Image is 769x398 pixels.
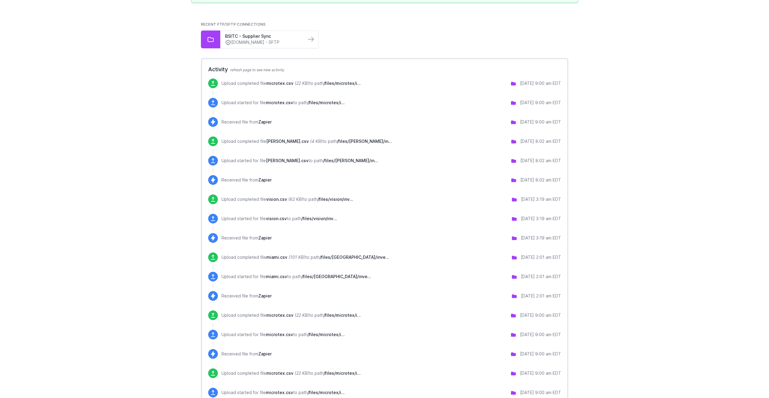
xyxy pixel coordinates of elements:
[221,100,345,106] p: Upload started for file to path
[266,274,287,279] span: miami.csv
[258,119,272,124] span: Zapier
[221,312,361,318] p: Upload completed file to path
[201,22,568,27] h2: Recent FTP/SFTP Connections
[221,332,345,338] p: Upload started for file to path
[308,390,345,395] span: /files/microtex/inventory/
[302,274,371,279] span: /files/miami/inventory/
[318,197,353,202] span: /files/vision/inventory
[221,119,272,125] p: Received file from
[221,254,389,260] p: Upload completed file to path
[230,68,284,72] span: refresh page to see new activity
[221,158,378,164] p: Upload started for file to path
[308,332,345,337] span: /files/microtex/inventory/
[295,313,309,318] i: (22 KB)
[221,370,361,376] p: Upload completed file to path
[521,293,561,299] div: [DATE] 2:01 am EDT
[324,371,361,376] span: /files/microtex/inventory/
[520,351,561,357] div: [DATE] 9:00 am EDT
[301,216,337,221] span: /files/vision/inventory
[266,81,293,86] span: microtex.csv
[520,100,561,106] div: [DATE] 9:00 am EDT
[221,293,272,299] p: Received file from
[266,313,293,318] span: microtex.csv
[266,332,293,337] span: microtex.csv
[520,370,561,376] div: [DATE] 9:00 am EDT
[208,65,561,74] h2: Activity
[320,255,389,260] span: /files/miami/inventory/
[520,390,561,396] div: [DATE] 9:00 am EDT
[221,80,361,86] p: Upload completed file to path
[521,216,561,222] div: [DATE] 3:19 am EDT
[521,235,561,241] div: [DATE] 3:19 am EDT
[266,197,287,202] span: vision.csv
[520,332,561,338] div: [DATE] 9:00 am EDT
[520,158,561,164] div: [DATE] 8:02 am EDT
[266,100,293,105] span: microtex.csv
[258,351,272,356] span: Zapier
[266,139,309,144] span: nassimi.csv
[221,177,272,183] p: Received file from
[310,139,322,144] i: (4 KB)
[266,216,287,221] span: vision.csv
[266,390,293,395] span: microtex.csv
[221,274,371,280] p: Upload started for file to path
[258,235,272,240] span: Zapier
[288,197,303,202] i: (62 KB)
[221,138,392,144] p: Upload completed file to path
[266,371,293,376] span: microtex.csv
[324,313,361,318] span: /files/microtex/inventory/
[521,254,561,260] div: [DATE] 2:01 am EDT
[266,158,309,163] span: nassimi.csv
[323,158,378,163] span: /files/nassimi/inventory/
[221,216,337,222] p: Upload started for file to path
[289,255,305,260] i: (101 KB)
[521,274,561,280] div: [DATE] 2:01 am EDT
[520,80,561,86] div: [DATE] 9:00 am EDT
[258,177,272,182] span: Zapier
[295,371,309,376] i: (22 KB)
[337,139,392,144] span: /files/nassimi/inventory/
[221,196,353,202] p: Upload completed file to path
[520,119,561,125] div: [DATE] 9:00 am EDT
[324,81,361,86] span: /files/microtex/inventory/
[520,138,561,144] div: [DATE] 8:02 am EDT
[225,39,301,46] a: [DOMAIN_NAME] - SFTP
[258,293,272,298] span: Zapier
[221,351,272,357] p: Received file from
[221,390,345,396] p: Upload started for file to path
[221,235,272,241] p: Received file from
[521,196,561,202] div: [DATE] 3:19 am EDT
[225,33,301,39] a: BSITC - Supplier Sync
[308,100,345,105] span: /files/microtex/inventory/
[266,255,287,260] span: miami.csv
[295,81,309,86] i: (22 KB)
[520,312,561,318] div: [DATE] 9:00 am EDT
[520,177,561,183] div: [DATE] 8:02 am EDT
